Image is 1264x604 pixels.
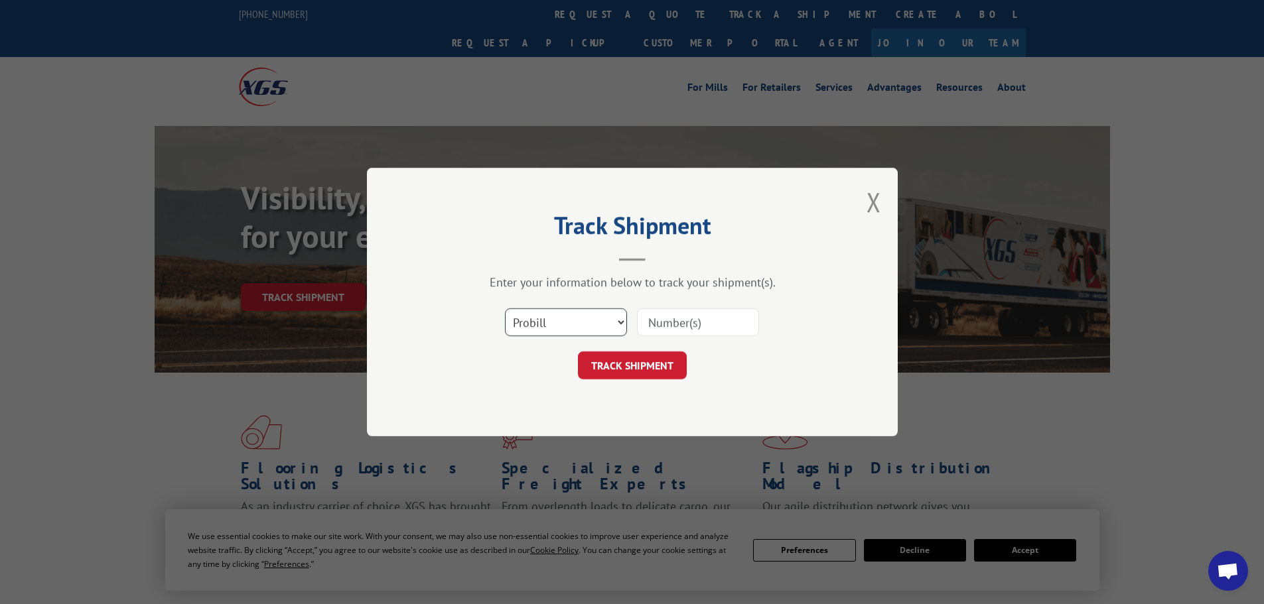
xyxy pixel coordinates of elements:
[433,216,831,241] h2: Track Shipment
[637,308,759,336] input: Number(s)
[578,351,687,379] button: TRACK SHIPMENT
[433,274,831,290] div: Enter your information below to track your shipment(s).
[867,184,881,219] button: Close modal
[1208,551,1248,591] div: Open chat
